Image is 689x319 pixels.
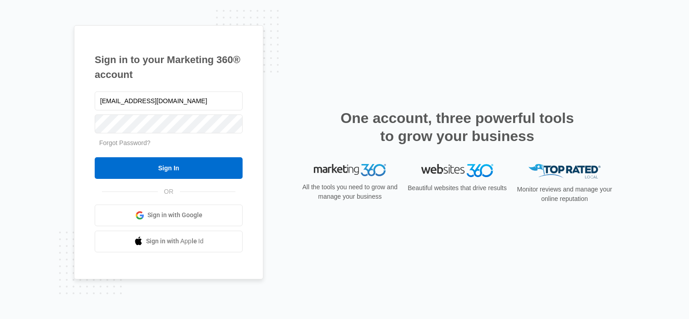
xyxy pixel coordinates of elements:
h2: One account, three powerful tools to grow your business [338,109,577,145]
p: All the tools you need to grow and manage your business [299,182,400,201]
p: Beautiful websites that drive results [407,183,508,193]
img: Top Rated Local [528,164,601,179]
p: Monitor reviews and manage your online reputation [514,185,615,204]
a: Sign in with Google [95,205,243,226]
span: Sign in with Google [147,210,202,220]
input: Email [95,91,243,110]
img: Marketing 360 [314,164,386,177]
a: Forgot Password? [99,139,151,146]
img: Websites 360 [421,164,493,177]
span: Sign in with Apple Id [146,237,204,246]
span: OR [158,187,180,196]
input: Sign In [95,157,243,179]
a: Sign in with Apple Id [95,231,243,252]
h1: Sign in to your Marketing 360® account [95,52,243,82]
